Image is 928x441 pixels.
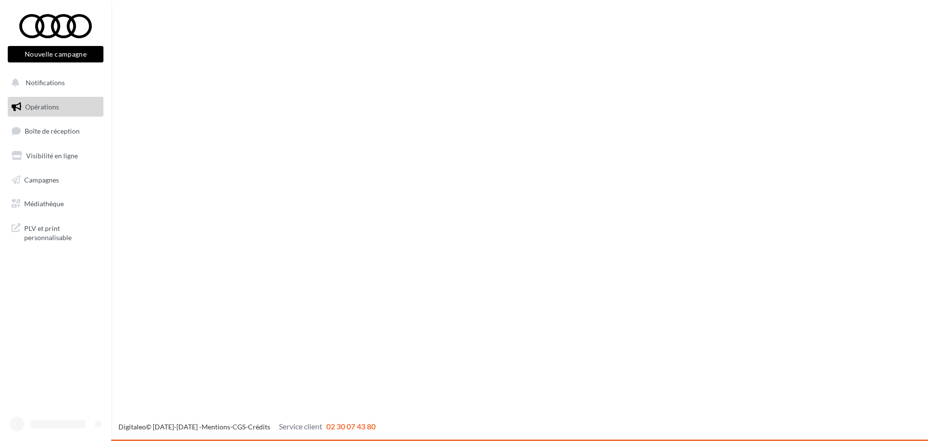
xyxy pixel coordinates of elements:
a: PLV et print personnalisable [6,218,105,246]
a: Opérations [6,97,105,117]
span: PLV et print personnalisable [24,222,100,243]
span: Campagnes [24,175,59,183]
span: Service client [279,422,322,431]
span: Notifications [26,78,65,87]
span: Opérations [25,103,59,111]
a: Digitaleo [118,423,146,431]
span: Médiathèque [24,199,64,208]
a: CGS [232,423,246,431]
a: Boîte de réception [6,121,105,141]
button: Nouvelle campagne [8,46,103,62]
span: Boîte de réception [25,127,80,135]
a: Mentions [202,423,230,431]
span: 02 30 07 43 80 [326,422,376,431]
a: Médiathèque [6,194,105,214]
a: Campagnes [6,170,105,190]
a: Crédits [248,423,270,431]
a: Visibilité en ligne [6,146,105,166]
span: © [DATE]-[DATE] - - - [118,423,376,431]
button: Notifications [6,73,101,93]
span: Visibilité en ligne [26,152,78,160]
